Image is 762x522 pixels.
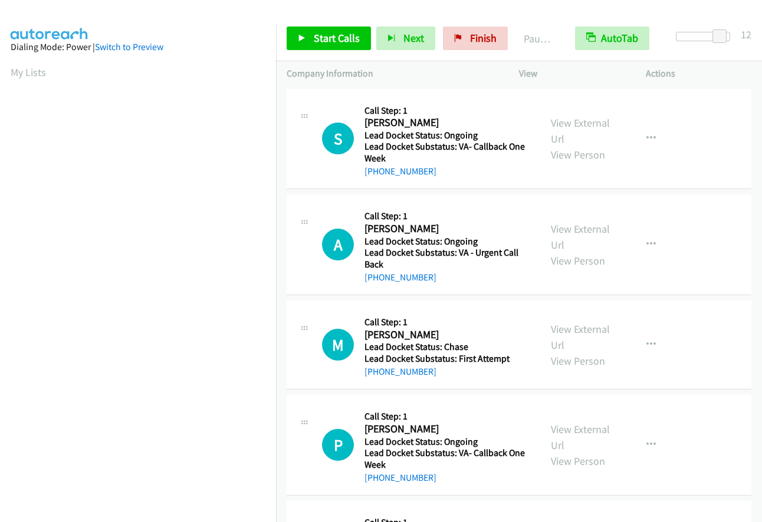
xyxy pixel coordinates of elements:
[322,329,354,361] h1: M
[364,130,530,141] h5: Lead Docket Status: Ongoing
[376,27,435,50] button: Next
[364,141,530,164] h5: Lead Docket Substatus: VA- Callback One Week
[314,31,360,45] span: Start Calls
[364,411,530,422] h5: Call Step: 1
[11,65,46,79] a: My Lists
[322,429,354,461] div: The call is yet to be attempted
[11,40,265,54] div: Dialing Mode: Power |
[364,422,525,436] h2: [PERSON_NAME]
[322,123,354,154] h1: S
[551,254,605,267] a: View Person
[551,322,610,352] a: View External Url
[287,67,498,81] p: Company Information
[364,366,436,377] a: [PHONE_NUMBER]
[551,116,610,146] a: View External Url
[95,41,163,52] a: Switch to Preview
[364,222,525,236] h2: [PERSON_NAME]
[741,27,751,42] div: 12
[287,27,371,50] a: Start Calls
[364,316,525,328] h5: Call Step: 1
[364,328,525,342] h2: [PERSON_NAME]
[364,353,525,365] h5: Lead Docket Substatus: First Attempt
[364,341,525,353] h5: Lead Docket Status: Chase
[364,116,525,130] h2: [PERSON_NAME]
[728,214,762,308] iframe: Resource Center
[364,472,436,483] a: [PHONE_NUMBER]
[470,31,497,45] span: Finish
[519,67,625,81] p: View
[364,105,530,117] h5: Call Step: 1
[322,229,354,260] h1: A
[364,247,530,270] h5: Lead Docket Substatus: VA - Urgent Call Back
[364,272,436,283] a: [PHONE_NUMBER]
[322,429,354,461] h1: P
[524,31,554,47] p: Paused
[364,166,436,177] a: [PHONE_NUMBER]
[364,436,530,448] h5: Lead Docket Status: Ongoing
[403,31,424,45] span: Next
[551,454,605,468] a: View Person
[646,67,751,81] p: Actions
[551,222,610,252] a: View External Url
[551,422,610,452] a: View External Url
[551,148,605,161] a: View Person
[575,27,649,50] button: AutoTab
[551,354,605,368] a: View Person
[443,27,508,50] a: Finish
[364,236,530,247] h5: Lead Docket Status: Ongoing
[364,210,530,222] h5: Call Step: 1
[364,447,530,470] h5: Lead Docket Substatus: VA- Callback One Week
